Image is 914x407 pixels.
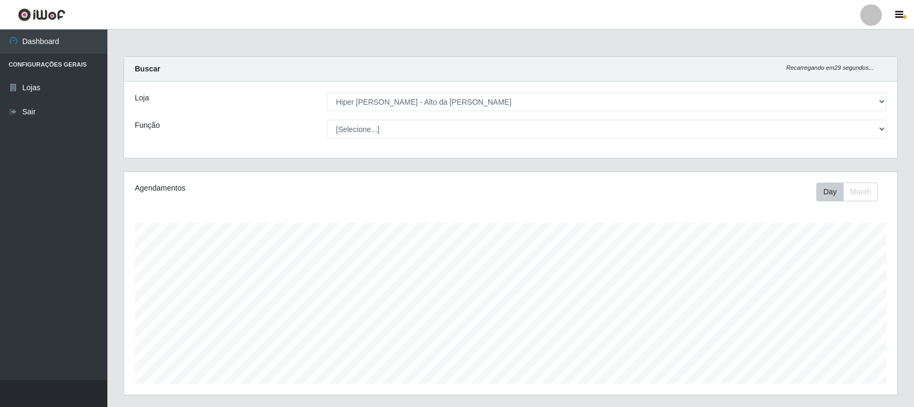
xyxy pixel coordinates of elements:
label: Função [135,120,160,131]
strong: Buscar [135,64,160,73]
div: Agendamentos [135,183,439,194]
div: First group [816,183,878,201]
div: Toolbar with button groups [816,183,887,201]
img: CoreUI Logo [18,8,66,21]
button: Day [816,183,844,201]
label: Loja [135,92,149,104]
button: Month [843,183,878,201]
i: Recarregando em 29 segundos... [786,64,874,71]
